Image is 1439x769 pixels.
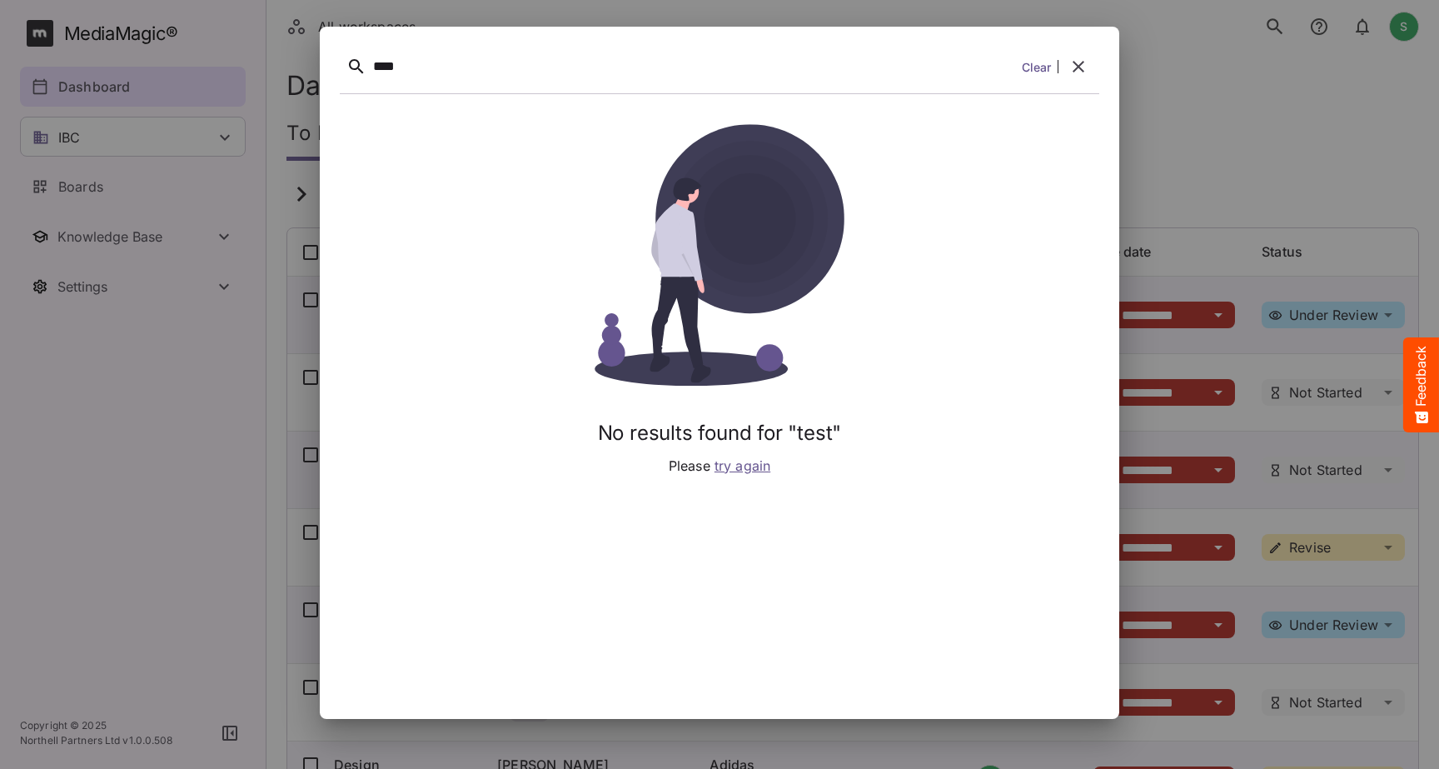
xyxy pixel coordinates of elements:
a: Clear [1022,58,1052,76]
img: no_results.svg [565,124,874,387]
button: Feedback [1403,337,1439,432]
h2: No results found for "test" [565,422,874,446]
p: Please [669,456,770,476]
span: try again [715,457,770,474]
